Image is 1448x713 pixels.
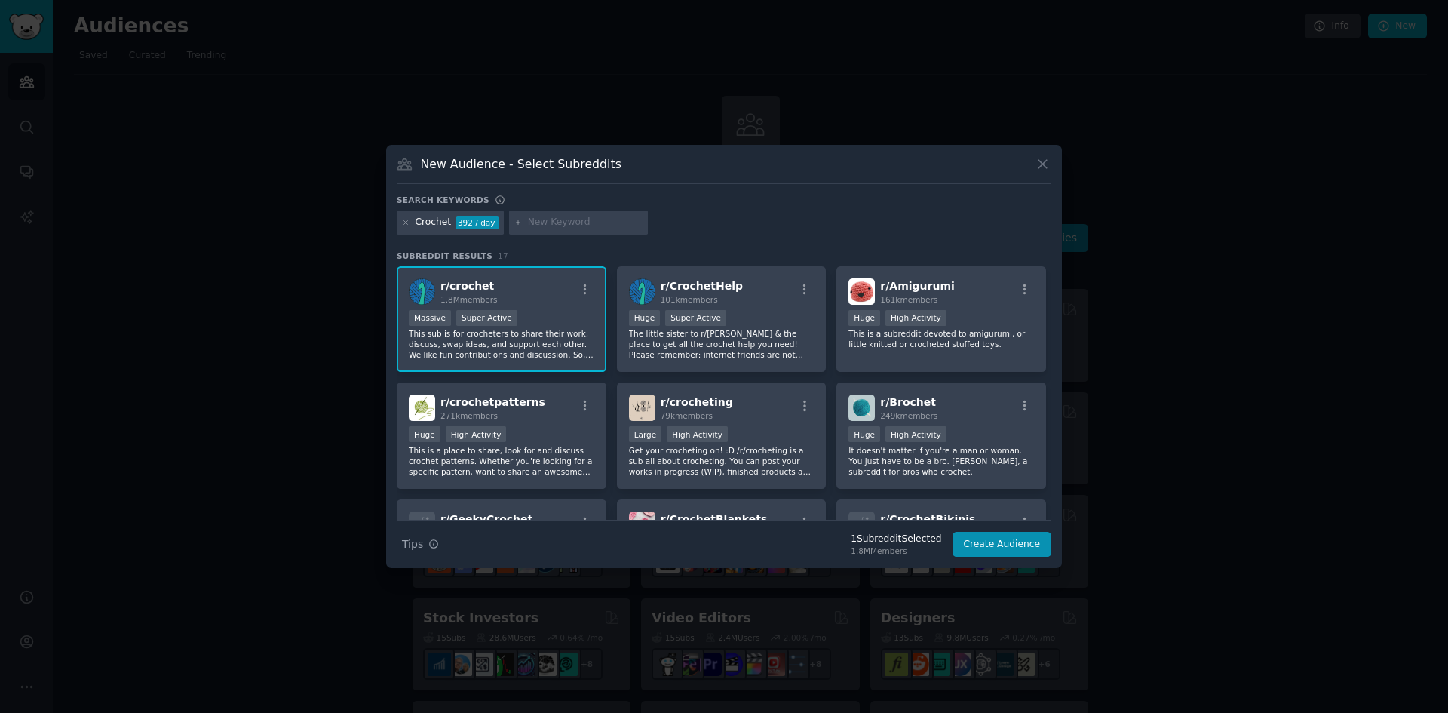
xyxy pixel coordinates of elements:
[661,295,718,304] span: 101k members
[498,251,508,260] span: 17
[409,445,594,477] p: This is a place to share, look for and discuss crochet patterns. Whether you're looking for a spe...
[880,280,955,292] span: r/ Amigurumi
[848,328,1034,349] p: This is a subreddit devoted to amigurumi, or little knitted or crocheted stuffed toys.
[629,328,814,360] p: The little sister to r/[PERSON_NAME] & the place to get all the crochet help you need! Please rem...
[885,310,946,326] div: High Activity
[880,513,975,525] span: r/ CrochetBikinis
[851,533,941,546] div: 1 Subreddit Selected
[409,278,435,305] img: crochet
[409,310,451,326] div: Massive
[665,310,726,326] div: Super Active
[416,216,452,229] div: Crochet
[661,513,768,525] span: r/ CrochetBlankets
[629,426,662,442] div: Large
[880,396,936,408] span: r/ Brochet
[661,411,713,420] span: 79k members
[528,216,643,229] input: New Keyword
[661,280,743,292] span: r/ CrochetHelp
[848,278,875,305] img: Amigurumi
[440,396,545,408] span: r/ crochetpatterns
[880,295,937,304] span: 161k members
[848,445,1034,477] p: It doesn't matter if you're a man or woman. You just have to be a bro. [PERSON_NAME], a subreddit...
[629,445,814,477] p: Get your crocheting on! :D /r/crocheting is a sub all about crocheting. You can post your works i...
[446,426,507,442] div: High Activity
[397,531,444,558] button: Tips
[667,426,728,442] div: High Activity
[953,532,1052,558] button: Create Audience
[409,328,594,360] p: This sub is for crocheters to share their work, discuss, swap ideas, and support each other. We l...
[440,280,494,292] span: r/ crochet
[456,216,499,229] div: 392 / day
[629,278,655,305] img: CrochetHelp
[440,295,498,304] span: 1.8M members
[456,310,517,326] div: Super Active
[397,195,489,205] h3: Search keywords
[880,411,937,420] span: 249k members
[629,310,661,326] div: Huge
[409,395,435,421] img: crochetpatterns
[421,156,621,172] h3: New Audience - Select Subreddits
[848,395,875,421] img: Brochet
[851,546,941,556] div: 1.8M Members
[629,512,655,538] img: CrochetBlankets
[440,411,498,420] span: 271k members
[629,395,655,421] img: crocheting
[661,396,733,408] span: r/ crocheting
[440,513,532,525] span: r/ GeekyCrochet
[848,310,880,326] div: Huge
[409,426,440,442] div: Huge
[397,250,492,261] span: Subreddit Results
[402,536,423,552] span: Tips
[848,426,880,442] div: Huge
[885,426,946,442] div: High Activity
